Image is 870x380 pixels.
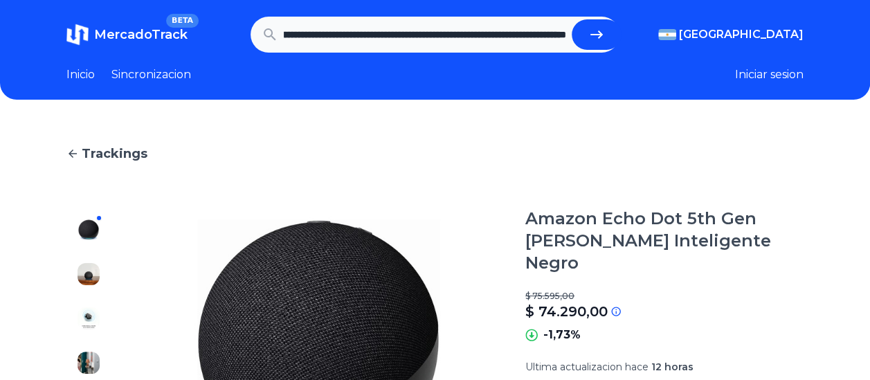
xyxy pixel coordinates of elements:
[525,302,608,321] p: $ 74.290,00
[543,327,581,343] p: -1,73%
[166,14,199,28] span: BETA
[525,291,804,302] p: $ 75.595,00
[66,24,89,46] img: MercadoTrack
[78,307,100,329] img: Amazon Echo Dot 5th Gen Alexa Parlante Inteligente Negro
[78,263,100,285] img: Amazon Echo Dot 5th Gen Alexa Parlante Inteligente Negro
[679,26,804,43] span: [GEOGRAPHIC_DATA]
[66,24,188,46] a: MercadoTrackBETA
[94,27,188,42] span: MercadoTrack
[735,66,804,83] button: Iniciar sesion
[82,144,147,163] span: Trackings
[66,144,804,163] a: Trackings
[525,361,649,373] span: Ultima actualizacion hace
[525,208,804,274] h1: Amazon Echo Dot 5th Gen [PERSON_NAME] Inteligente Negro
[78,219,100,241] img: Amazon Echo Dot 5th Gen Alexa Parlante Inteligente Negro
[111,66,191,83] a: Sincronizacion
[658,29,676,40] img: Argentina
[66,66,95,83] a: Inicio
[78,352,100,374] img: Amazon Echo Dot 5th Gen Alexa Parlante Inteligente Negro
[651,361,694,373] span: 12 horas
[658,26,804,43] button: [GEOGRAPHIC_DATA]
